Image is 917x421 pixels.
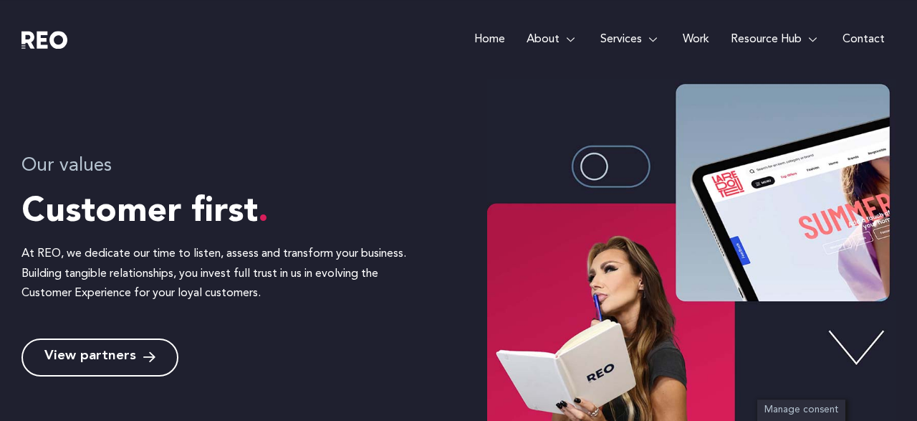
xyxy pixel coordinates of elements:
span: Customer first [21,195,269,230]
span: Manage consent [764,405,838,415]
h4: Our values [21,152,430,180]
a: View partners [21,339,178,377]
p: At REO, we dedicate our time to listen, assess and transform your business. Building tangible rel... [21,245,430,303]
span: View partners [44,351,136,364]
